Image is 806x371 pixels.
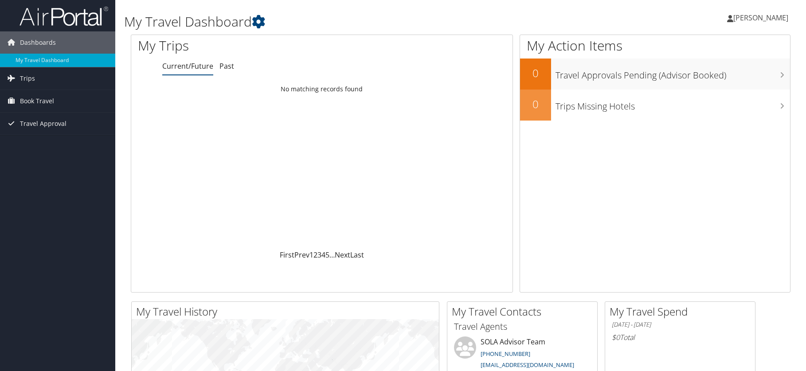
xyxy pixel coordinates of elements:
span: [PERSON_NAME] [733,13,788,23]
a: Current/Future [162,61,213,71]
h6: Total [612,332,748,342]
a: First [280,250,294,260]
h1: My Action Items [520,36,790,55]
h2: My Travel Spend [610,304,755,319]
h2: 0 [520,97,551,112]
a: Next [335,250,350,260]
h3: Travel Approvals Pending (Advisor Booked) [556,65,790,82]
a: [EMAIL_ADDRESS][DOMAIN_NAME] [481,361,574,369]
h2: My Travel Contacts [452,304,597,319]
a: 1 [309,250,313,260]
h6: [DATE] - [DATE] [612,320,748,329]
h1: My Travel Dashboard [124,12,573,31]
a: Past [219,61,234,71]
span: Trips [20,67,35,90]
a: 0Trips Missing Hotels [520,90,790,121]
span: $0 [612,332,620,342]
span: Book Travel [20,90,54,112]
td: No matching records found [131,81,513,97]
a: Last [350,250,364,260]
span: Travel Approval [20,113,67,135]
h3: Trips Missing Hotels [556,96,790,113]
a: 4 [321,250,325,260]
a: 3 [317,250,321,260]
a: [PHONE_NUMBER] [481,350,530,358]
h1: My Trips [138,36,347,55]
h3: Travel Agents [454,320,591,333]
h2: My Travel History [136,304,439,319]
a: [PERSON_NAME] [727,4,797,31]
a: 2 [313,250,317,260]
a: 0Travel Approvals Pending (Advisor Booked) [520,59,790,90]
a: 5 [325,250,329,260]
a: Prev [294,250,309,260]
span: … [329,250,335,260]
h2: 0 [520,66,551,81]
span: Dashboards [20,31,56,54]
img: airportal-logo.png [20,6,108,27]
